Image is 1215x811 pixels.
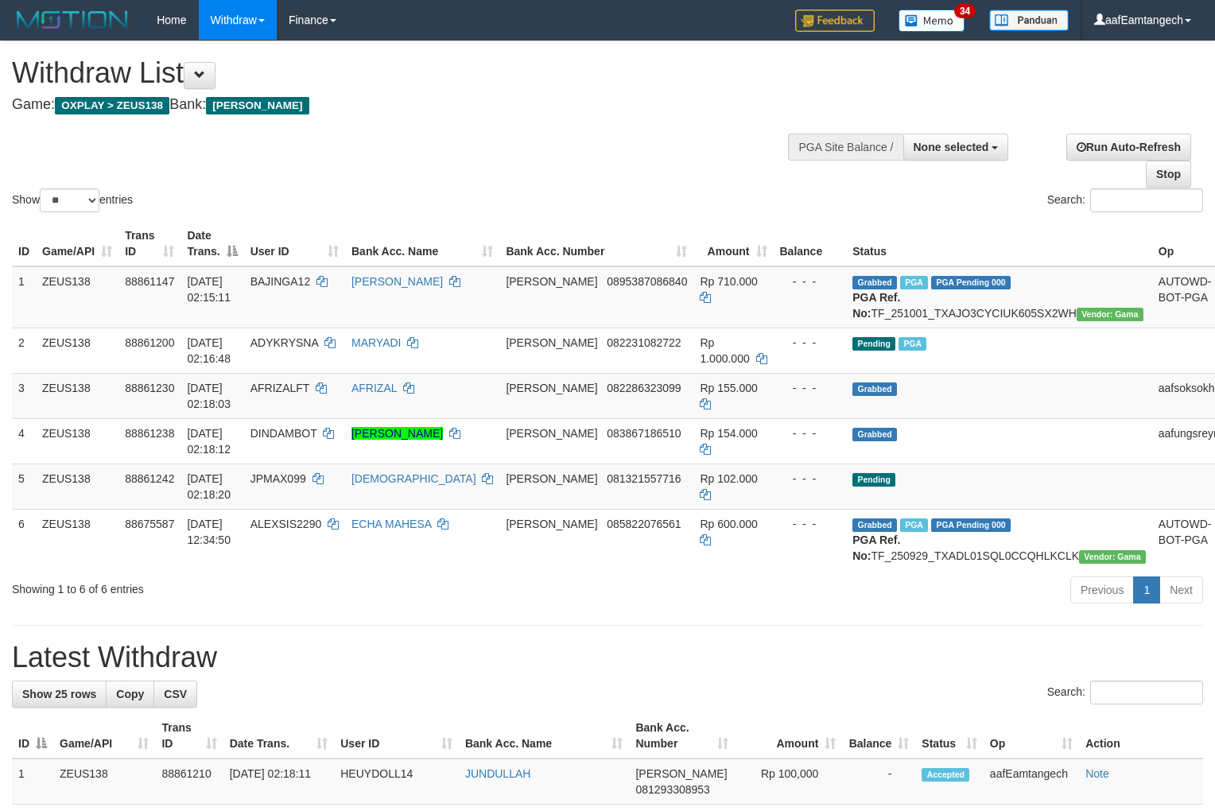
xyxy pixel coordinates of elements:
span: [PERSON_NAME] [506,472,597,485]
span: [PERSON_NAME] [506,336,597,349]
span: Rp 102.000 [700,472,757,485]
a: [PERSON_NAME] [351,275,443,288]
span: [DATE] 02:15:11 [187,275,231,304]
div: - - - [780,516,840,532]
th: Action [1079,713,1203,759]
td: 1 [12,266,36,328]
span: Copy [116,688,144,700]
h1: Withdraw List [12,57,794,89]
th: Game/API: activate to sort column ascending [53,713,155,759]
a: Next [1159,576,1203,603]
a: Copy [106,681,154,708]
td: Rp 100,000 [735,759,842,805]
span: [PERSON_NAME] [506,518,597,530]
th: Op: activate to sort column ascending [984,713,1079,759]
img: Button%20Memo.svg [899,10,965,32]
span: [DATE] 02:18:03 [187,382,231,410]
span: PGA Pending [931,518,1011,532]
th: Balance [774,221,847,266]
span: 88861238 [125,427,174,440]
div: Showing 1 to 6 of 6 entries [12,575,495,597]
th: Amount: activate to sort column ascending [693,221,773,266]
span: [PERSON_NAME] [506,427,597,440]
span: 88861230 [125,382,174,394]
span: ADYKRYSNA [250,336,318,349]
span: 34 [954,4,976,18]
td: 2 [12,328,36,373]
span: 88861242 [125,472,174,485]
b: PGA Ref. No: [852,534,900,562]
th: User ID: activate to sort column ascending [334,713,459,759]
input: Search: [1090,188,1203,212]
span: Grabbed [852,382,897,396]
span: Rp 710.000 [700,275,757,288]
a: ECHA MAHESA [351,518,431,530]
img: MOTION_logo.png [12,8,133,32]
span: [PERSON_NAME] [506,382,597,394]
td: ZEUS138 [53,759,155,805]
td: ZEUS138 [36,373,118,418]
th: Game/API: activate to sort column ascending [36,221,118,266]
td: aafEamtangech [984,759,1079,805]
span: Show 25 rows [22,688,96,700]
span: Copy 085822076561 to clipboard [607,518,681,530]
td: ZEUS138 [36,266,118,328]
span: Copy 082286323099 to clipboard [607,382,681,394]
span: [PERSON_NAME] [506,275,597,288]
th: Bank Acc. Name: activate to sort column ascending [459,713,630,759]
span: Copy 082231082722 to clipboard [607,336,681,349]
th: Trans ID: activate to sort column ascending [118,221,181,266]
span: Marked by aafkaynarin [899,337,926,351]
a: Show 25 rows [12,681,107,708]
span: Marked by aafkaynarin [900,276,928,289]
a: [DEMOGRAPHIC_DATA] [351,472,476,485]
span: CSV [164,688,187,700]
span: Vendor URL: https://trx31.1velocity.biz [1077,308,1143,321]
label: Search: [1047,188,1203,212]
th: Trans ID: activate to sort column ascending [155,713,223,759]
div: - - - [780,274,840,289]
span: [DATE] 12:34:50 [187,518,231,546]
input: Search: [1090,681,1203,704]
span: Pending [852,337,895,351]
td: 6 [12,509,36,570]
span: ALEXSIS2290 [250,518,322,530]
h1: Latest Withdraw [12,642,1203,673]
th: Date Trans.: activate to sort column ascending [223,713,335,759]
span: None selected [914,141,989,153]
span: PGA Pending [931,276,1011,289]
span: Grabbed [852,518,897,532]
span: [DATE] 02:18:20 [187,472,231,501]
img: panduan.png [989,10,1069,31]
span: Copy 081293308953 to clipboard [635,783,709,796]
span: JPMAX099 [250,472,306,485]
td: TF_251001_TXAJO3CYCIUK605SX2WH [846,266,1152,328]
span: AFRIZALFT [250,382,309,394]
a: [PERSON_NAME] [351,427,443,440]
th: Balance: activate to sort column ascending [842,713,915,759]
td: ZEUS138 [36,418,118,464]
a: Note [1085,767,1109,780]
span: Vendor URL: https://trx31.1velocity.biz [1079,550,1146,564]
td: ZEUS138 [36,509,118,570]
span: Pending [852,473,895,487]
span: Rp 600.000 [700,518,757,530]
th: Amount: activate to sort column ascending [735,713,842,759]
td: 3 [12,373,36,418]
div: PGA Site Balance / [788,134,903,161]
span: BAJINGA12 [250,275,310,288]
a: MARYADI [351,336,402,349]
span: [PERSON_NAME] [206,97,309,114]
td: [DATE] 02:18:11 [223,759,335,805]
span: OXPLAY > ZEUS138 [55,97,169,114]
th: Status: activate to sort column ascending [915,713,984,759]
th: ID: activate to sort column descending [12,713,53,759]
div: - - - [780,380,840,396]
td: 4 [12,418,36,464]
a: JUNDULLAH [465,767,530,780]
td: - [842,759,915,805]
div: - - - [780,425,840,441]
a: AFRIZAL [351,382,397,394]
td: ZEUS138 [36,464,118,509]
a: 1 [1133,576,1160,603]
